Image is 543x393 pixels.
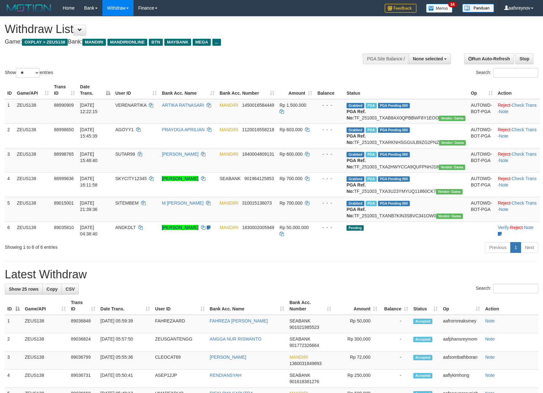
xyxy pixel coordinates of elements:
[242,200,271,206] span: Copy 310015136073 to clipboard
[153,297,207,315] th: User ID: activate to sort column ascending
[217,81,277,99] th: Bank Acc. Number: activate to sort column ascending
[54,176,74,181] span: 88999636
[495,173,540,197] td: · ·
[495,124,540,148] td: · ·
[42,284,62,295] a: Copy
[498,127,511,132] a: Reject
[220,152,238,157] span: MANDIRI
[468,99,495,124] td: AUTOWD-BOT-PGA
[380,333,411,351] td: -
[366,176,377,182] span: Marked by aafanarl
[289,325,319,330] span: Copy 901021985523 to clipboard
[14,99,52,124] td: ZEUS138
[22,297,68,315] th: Game/API: activate to sort column ascending
[115,152,135,157] span: SUTAR99
[347,127,364,133] span: Grabbed
[347,182,366,194] b: PGA Ref. No:
[164,39,191,46] span: MAYBANK
[347,133,366,145] b: PGA Ref. No:
[22,351,68,369] td: ZEUS138
[220,176,241,181] span: SEABANK
[468,197,495,221] td: AUTOWD-BOT-PGA
[46,287,58,292] span: Copy
[279,103,306,108] span: Rp 1.500.000
[5,284,43,295] a: Show 25 rows
[14,81,52,99] th: Game/API: activate to sort column ascending
[334,297,380,315] th: Amount: activate to sort column ascending
[5,197,14,221] td: 5
[289,379,319,384] span: Copy 901618381276 to clipboard
[440,315,483,333] td: aafrornreaksmey
[5,99,14,124] td: 1
[317,175,341,182] div: - - -
[413,373,432,378] span: Accepted
[68,351,98,369] td: 89036799
[289,355,308,360] span: MANDIRI
[220,225,238,230] span: MANDIRI
[162,103,204,108] a: ARTIKA RATNASARI
[162,127,204,132] a: PRAYOGA APRILIAN
[476,68,538,78] label: Search:
[115,176,147,181] span: SKYCITY12345
[411,297,440,315] th: Status: activate to sort column ascending
[98,315,153,333] td: [DATE] 05:59:39
[498,225,509,230] a: Verify
[162,176,198,181] a: [PERSON_NAME]
[68,333,98,351] td: 89036824
[440,351,483,369] td: aafsombathboran
[289,343,319,348] span: Copy 901772326664 to clipboard
[347,201,364,206] span: Grabbed
[317,151,341,157] div: - - -
[14,197,52,221] td: ZEUS138
[347,225,364,231] span: Pending
[22,315,68,333] td: ZEUS138
[498,103,511,108] a: Reject
[317,200,341,206] div: - - -
[347,103,364,108] span: Grabbed
[68,315,98,333] td: 89036848
[287,297,334,315] th: Bank Acc. Number: activate to sort column ascending
[315,81,344,99] th: Balance
[210,355,246,360] a: [PERSON_NAME]
[279,200,302,206] span: Rp 700.000
[98,297,153,315] th: Date Trans.: activate to sort column ascending
[242,152,274,157] span: Copy 1840004809131 to clipboard
[5,148,14,173] td: 3
[439,140,466,146] span: Vendor URL: https://trx31.1velocity.biz
[279,152,302,157] span: Rp 600.000
[334,333,380,351] td: Rp 300,000
[515,53,533,64] a: Stop
[485,373,495,378] a: Note
[113,81,160,99] th: User ID: activate to sort column ascending
[436,189,463,194] span: Vendor URL: https://trx31.1velocity.biz
[65,287,75,292] span: CSV
[22,333,68,351] td: ZEUS138
[242,225,274,230] span: Copy 1830002005949 to clipboard
[499,109,509,114] a: Note
[344,173,468,197] td: TF_251003_TXA3U23YMYUQ11860CK7
[468,173,495,197] td: AUTOWD-BOT-PGA
[493,68,538,78] input: Search:
[499,158,509,163] a: Note
[54,127,74,132] span: 88998650
[9,287,38,292] span: Show 25 rows
[347,207,366,218] b: PGA Ref. No:
[512,176,537,181] a: Check Trans
[5,39,356,45] h4: Game: Bank:
[512,103,537,108] a: Check Trans
[380,351,411,369] td: -
[98,369,153,388] td: [DATE] 05:50:41
[409,53,451,64] button: None selected
[210,318,268,323] a: FAHREZA [PERSON_NAME]
[193,39,211,46] span: MEGA
[317,126,341,133] div: - - -
[317,224,341,231] div: - - -
[277,81,315,99] th: Amount: activate to sort column ascending
[5,268,538,281] h1: Latest Withdraw
[54,152,74,157] span: 88998765
[344,99,468,124] td: TF_251003_TXAB8AX0QPBBWF8Y1EOO
[495,221,540,240] td: · ·
[378,201,410,206] span: PGA Pending
[279,176,302,181] span: Rp 700.000
[153,351,207,369] td: CLEOCAT69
